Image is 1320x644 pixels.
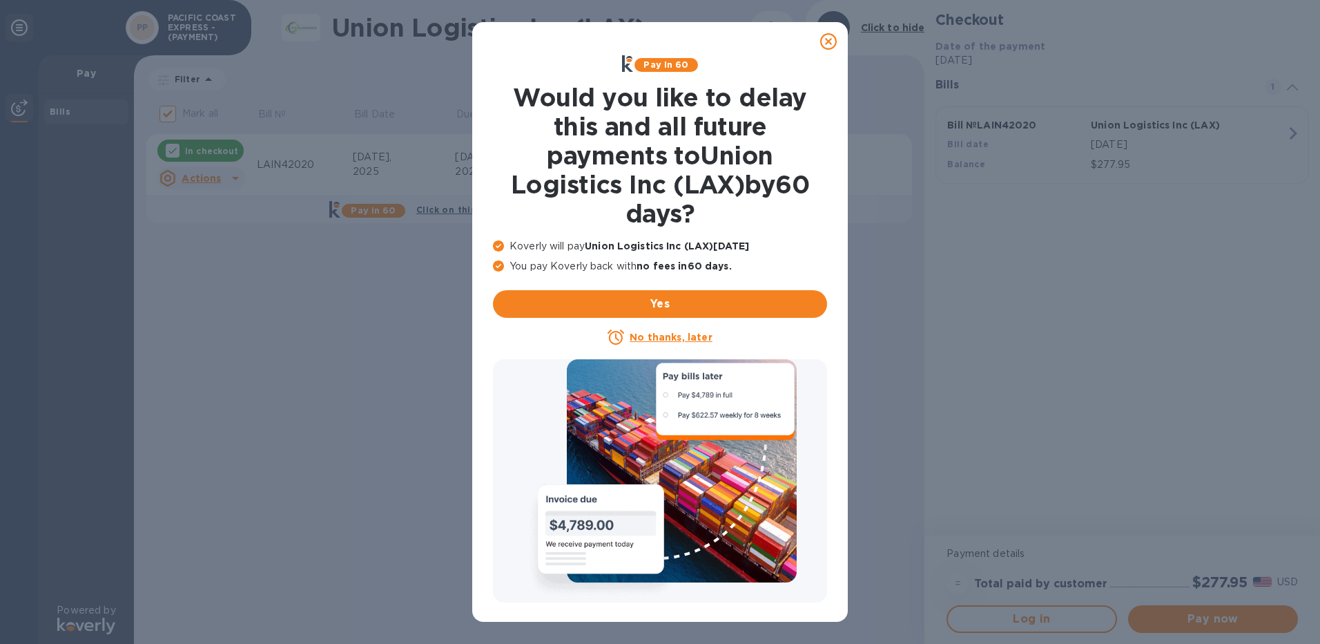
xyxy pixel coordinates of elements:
span: Yes [504,296,816,312]
b: no fees in 60 days . [637,261,731,272]
u: No thanks, later [630,332,712,343]
b: Union Logistics Inc (LAX) [DATE] [585,240,749,252]
p: Koverly will pay [493,239,827,254]
button: Yes [493,290,827,318]
h1: Would you like to delay this and all future payments to Union Logistics Inc (LAX) by 60 days ? [493,83,827,228]
p: You pay Koverly back with [493,259,827,274]
b: Pay in 60 [643,59,688,70]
